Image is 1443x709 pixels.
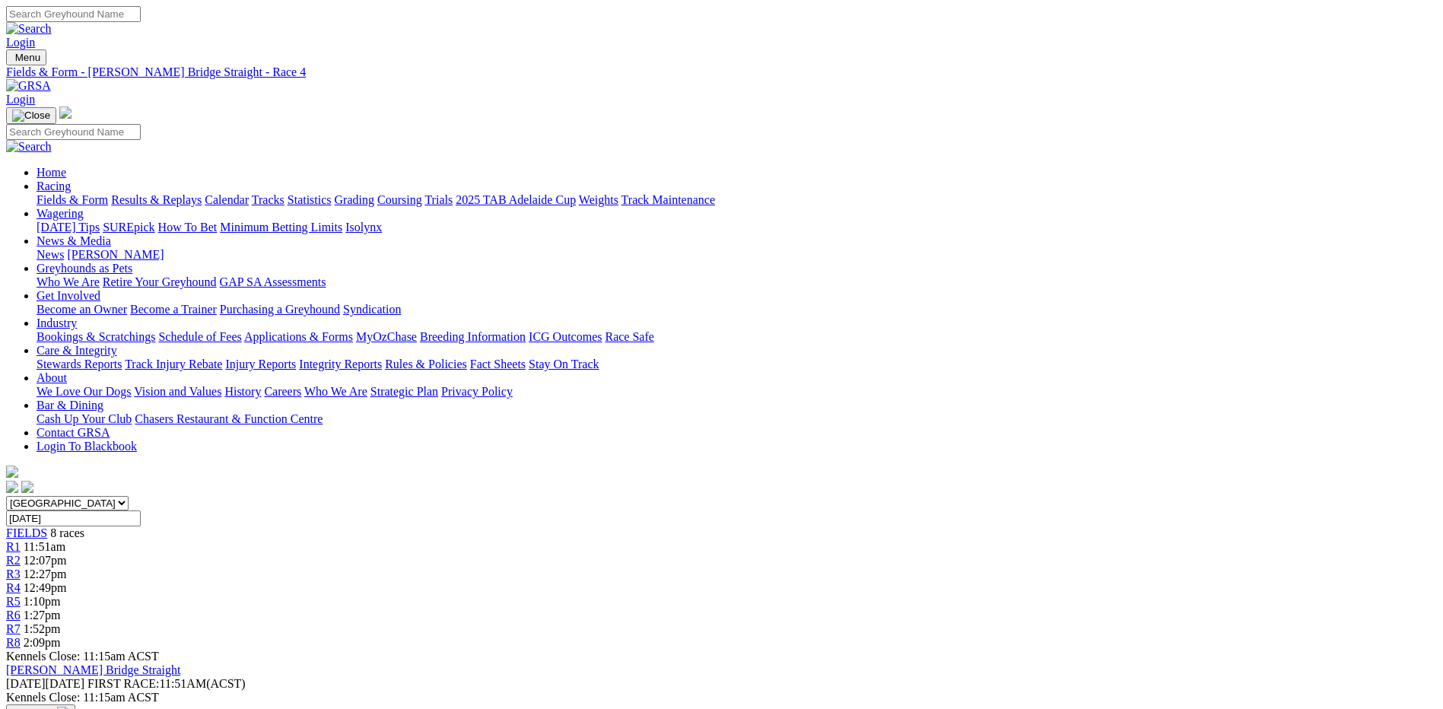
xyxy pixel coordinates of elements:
span: 2:09pm [24,636,61,649]
a: Fields & Form [37,193,108,206]
a: Race Safe [605,330,653,343]
a: Coursing [377,193,422,206]
a: Trials [424,193,453,206]
a: Cash Up Your Club [37,412,132,425]
span: 12:49pm [24,581,67,594]
span: [DATE] [6,677,46,690]
a: ICG Outcomes [529,330,602,343]
a: Track Injury Rebate [125,358,222,370]
a: R5 [6,595,21,608]
a: Breeding Information [420,330,526,343]
span: Menu [15,52,40,63]
span: 1:52pm [24,622,61,635]
div: Get Involved [37,303,1437,316]
a: Weights [579,193,618,206]
a: R4 [6,581,21,594]
a: Login [6,93,35,106]
a: Strategic Plan [370,385,438,398]
img: Search [6,22,52,36]
a: Care & Integrity [37,344,117,357]
div: Kennels Close: 11:15am ACST [6,691,1437,704]
a: History [224,385,261,398]
a: Retire Your Greyhound [103,275,217,288]
button: Toggle navigation [6,49,46,65]
input: Select date [6,510,141,526]
a: Who We Are [37,275,100,288]
span: [DATE] [6,677,84,690]
a: Wagering [37,207,84,220]
a: Syndication [343,303,401,316]
span: 11:51am [24,540,65,553]
a: We Love Our Dogs [37,385,131,398]
span: 12:27pm [24,568,67,580]
a: R1 [6,540,21,553]
a: R8 [6,636,21,649]
span: 1:27pm [24,609,61,622]
input: Search [6,6,141,22]
a: FIELDS [6,526,47,539]
div: Bar & Dining [37,412,1437,426]
a: R3 [6,568,21,580]
a: [PERSON_NAME] Bridge Straight [6,663,180,676]
a: Purchasing a Greyhound [220,303,340,316]
img: logo-grsa-white.png [59,107,72,119]
img: GRSA [6,79,51,93]
img: facebook.svg [6,481,18,493]
a: Vision and Values [134,385,221,398]
span: 11:51AM(ACST) [87,677,246,690]
a: [PERSON_NAME] [67,248,164,261]
a: Bar & Dining [37,399,103,412]
a: Isolynx [345,221,382,234]
input: Search [6,124,141,140]
a: Home [37,166,66,179]
a: R2 [6,554,21,567]
div: Racing [37,193,1437,207]
a: Schedule of Fees [158,330,241,343]
a: How To Bet [158,221,218,234]
div: Wagering [37,221,1437,234]
div: News & Media [37,248,1437,262]
a: Chasers Restaurant & Function Centre [135,412,323,425]
a: Privacy Policy [441,385,513,398]
a: Results & Replays [111,193,202,206]
span: Kennels Close: 11:15am ACST [6,650,159,663]
span: 8 races [50,526,84,539]
a: Statistics [288,193,332,206]
a: Login [6,36,35,49]
a: SUREpick [103,221,154,234]
div: About [37,385,1437,399]
a: Minimum Betting Limits [220,221,342,234]
a: Tracks [252,193,284,206]
a: 2025 TAB Adelaide Cup [456,193,576,206]
div: Greyhounds as Pets [37,275,1437,289]
a: Become an Owner [37,303,127,316]
a: GAP SA Assessments [220,275,326,288]
a: Stewards Reports [37,358,122,370]
a: Login To Blackbook [37,440,137,453]
a: Industry [37,316,77,329]
a: Bookings & Scratchings [37,330,155,343]
a: Careers [264,385,301,398]
img: Search [6,140,52,154]
img: logo-grsa-white.png [6,466,18,478]
a: Calendar [205,193,249,206]
a: R7 [6,622,21,635]
a: [DATE] Tips [37,221,100,234]
a: Rules & Policies [385,358,467,370]
a: Injury Reports [225,358,296,370]
a: Fields & Form - [PERSON_NAME] Bridge Straight - Race 4 [6,65,1437,79]
img: twitter.svg [21,481,33,493]
a: Integrity Reports [299,358,382,370]
a: Greyhounds as Pets [37,262,132,275]
a: Track Maintenance [621,193,715,206]
a: R6 [6,609,21,622]
a: News [37,248,64,261]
